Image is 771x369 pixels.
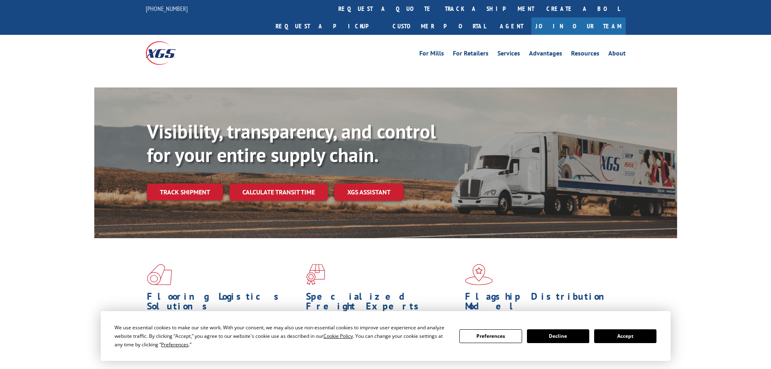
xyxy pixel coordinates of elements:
[115,323,450,349] div: We use essential cookies to make our site work. With your consent, we may also use non-essential ...
[306,292,459,315] h1: Specialized Freight Experts
[465,264,493,285] img: xgs-icon-flagship-distribution-model-red
[161,341,189,348] span: Preferences
[146,4,188,13] a: [PHONE_NUMBER]
[101,311,671,361] div: Cookie Consent Prompt
[147,119,436,167] b: Visibility, transparency, and control for your entire supply chain.
[229,183,328,201] a: Calculate transit time
[459,329,522,343] button: Preferences
[306,264,325,285] img: xgs-icon-focused-on-flooring-red
[531,17,626,35] a: Join Our Team
[334,183,404,201] a: XGS ASSISTANT
[323,333,353,339] span: Cookie Policy
[465,292,618,315] h1: Flagship Distribution Model
[497,50,520,59] a: Services
[594,329,656,343] button: Accept
[147,264,172,285] img: xgs-icon-total-supply-chain-intelligence-red
[608,50,626,59] a: About
[419,50,444,59] a: For Mills
[571,50,599,59] a: Resources
[529,50,562,59] a: Advantages
[147,183,223,200] a: Track shipment
[147,292,300,315] h1: Flooring Logistics Solutions
[527,329,589,343] button: Decline
[453,50,489,59] a: For Retailers
[387,17,492,35] a: Customer Portal
[270,17,387,35] a: Request a pickup
[492,17,531,35] a: Agent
